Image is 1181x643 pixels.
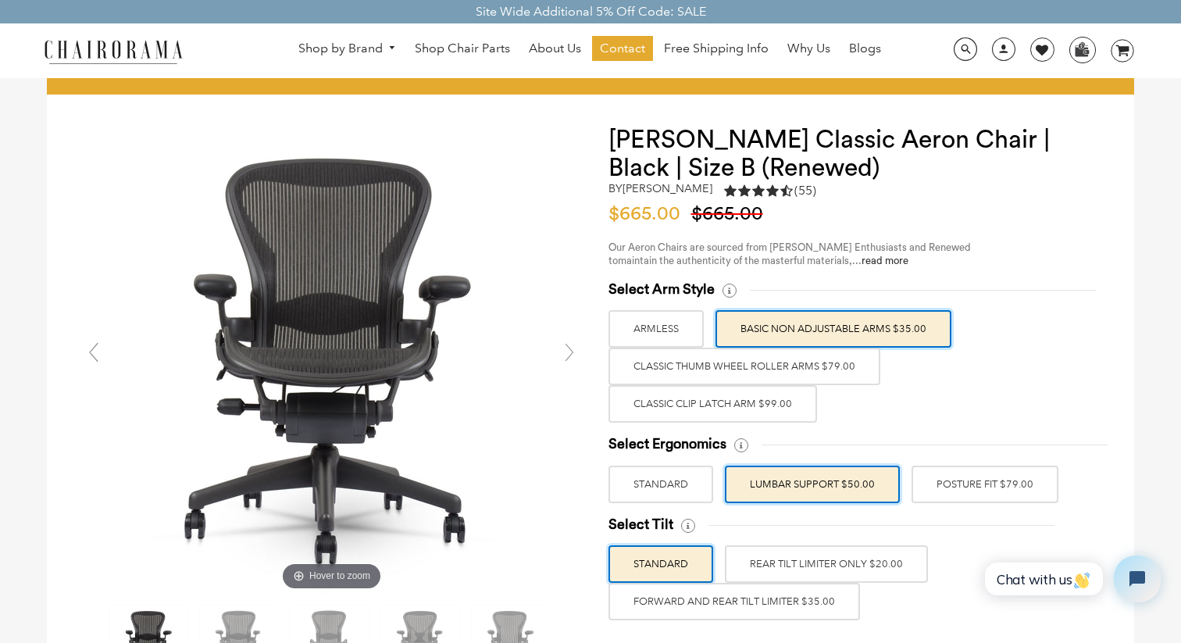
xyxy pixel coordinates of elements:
a: 4.5 rating (55 votes) [724,182,816,203]
iframe: Tidio Chat [968,542,1174,616]
h2: by [608,182,712,195]
label: LUMBAR SUPPORT $50.00 [725,466,900,503]
span: Select Ergonomics [608,435,726,453]
a: Blogs [841,36,889,61]
label: REAR TILT LIMITER ONLY $20.00 [725,545,928,583]
label: Classic Thumb Wheel Roller Arms $79.00 [608,348,880,385]
label: STANDARD [608,545,713,583]
span: Select Arm Style [608,280,715,298]
span: (55) [794,183,816,199]
a: [PERSON_NAME] [623,181,712,195]
span: Free Shipping Info [664,41,769,57]
div: 4.5 rating (55 votes) [724,182,816,199]
img: chairorama [35,38,191,65]
span: Blogs [849,41,881,57]
span: maintain the authenticity of the masterful materials,... [618,255,908,266]
a: Hover to zoom [97,352,566,366]
label: ARMLESS [608,310,704,348]
span: $665.00 [691,205,771,223]
img: WhatsApp_Image_2024-07-12_at_16.23.01.webp [1070,38,1094,61]
a: Shop by Brand [291,37,405,61]
a: Contact [592,36,653,61]
span: Why Us [787,41,830,57]
h1: [PERSON_NAME] Classic Aeron Chair | Black | Size B (Renewed) [608,126,1103,182]
span: Our Aeron Chairs are sourced from [PERSON_NAME] Enthusiasts and Renewed to [608,242,971,266]
span: About Us [529,41,581,57]
label: STANDARD [608,466,713,503]
a: Shop Chair Parts [407,36,518,61]
a: Why Us [780,36,838,61]
label: Classic Clip Latch Arm $99.00 [608,385,817,423]
nav: DesktopNavigation [258,36,921,65]
span: $665.00 [608,205,688,223]
label: BASIC NON ADJUSTABLE ARMS $35.00 [715,310,951,348]
label: FORWARD AND REAR TILT LIMITER $35.00 [608,583,860,620]
a: About Us [521,36,589,61]
span: Shop Chair Parts [415,41,510,57]
span: Select Tilt [608,516,673,534]
img: DSC_4998_grande.jpg [97,126,566,595]
label: POSTURE FIT $79.00 [912,466,1058,503]
a: read more [862,255,908,266]
span: Contact [600,41,645,57]
a: Free Shipping Info [656,36,776,61]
